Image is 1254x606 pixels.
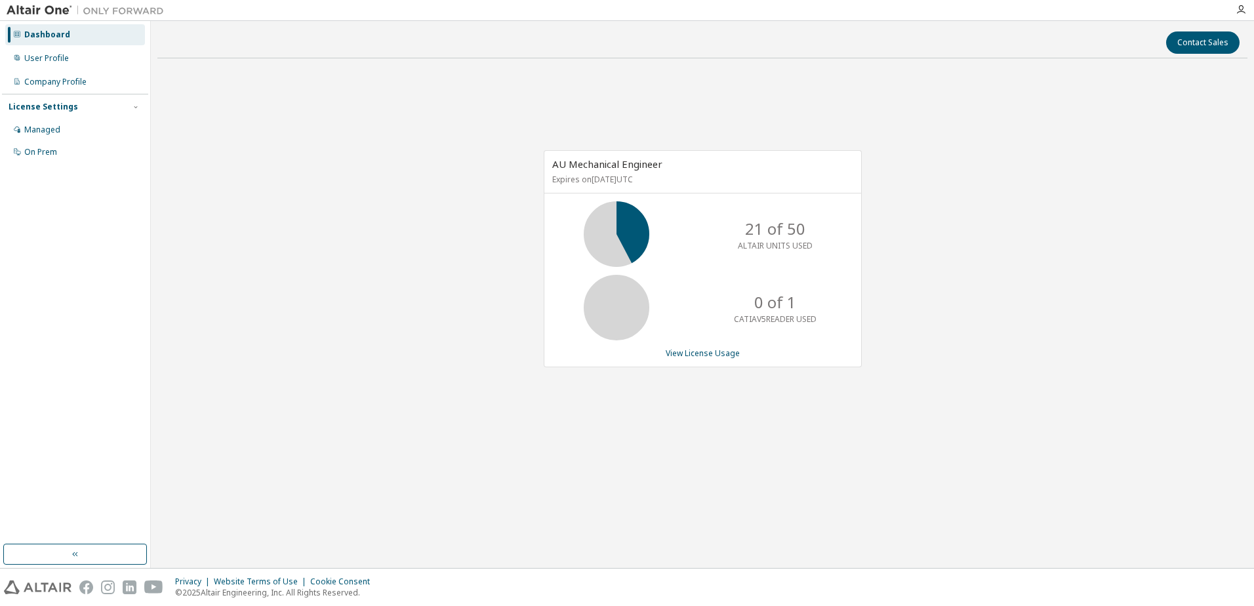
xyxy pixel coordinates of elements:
[552,174,850,185] p: Expires on [DATE] UTC
[745,218,805,240] p: 21 of 50
[1166,31,1240,54] button: Contact Sales
[24,77,87,87] div: Company Profile
[738,240,813,251] p: ALTAIR UNITS USED
[24,147,57,157] div: On Prem
[9,102,78,112] div: License Settings
[754,291,796,313] p: 0 of 1
[24,125,60,135] div: Managed
[4,580,71,594] img: altair_logo.svg
[79,580,93,594] img: facebook.svg
[214,576,310,587] div: Website Terms of Use
[175,576,214,587] div: Privacy
[101,580,115,594] img: instagram.svg
[734,313,817,325] p: CATIAV5READER USED
[123,580,136,594] img: linkedin.svg
[24,53,69,64] div: User Profile
[24,30,70,40] div: Dashboard
[7,4,171,17] img: Altair One
[552,157,662,171] span: AU Mechanical Engineer
[144,580,163,594] img: youtube.svg
[666,348,740,359] a: View License Usage
[310,576,378,587] div: Cookie Consent
[175,587,378,598] p: © 2025 Altair Engineering, Inc. All Rights Reserved.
